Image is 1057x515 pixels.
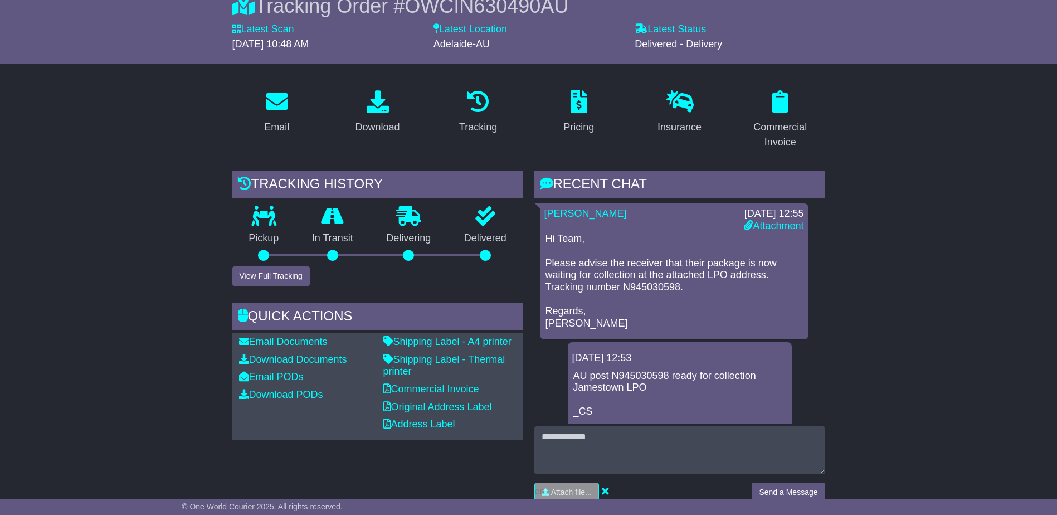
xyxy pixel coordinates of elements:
[383,419,455,430] a: Address Label
[257,86,296,139] a: Email
[295,232,370,245] p: In Transit
[355,120,400,135] div: Download
[182,502,343,511] span: © One World Courier 2025. All rights reserved.
[735,86,825,154] a: Commercial Invoice
[370,232,448,245] p: Delivering
[239,389,323,400] a: Download PODs
[534,171,825,201] div: RECENT CHAT
[383,354,505,377] a: Shipping Label - Thermal printer
[744,220,803,231] a: Attachment
[752,483,825,502] button: Send a Message
[635,23,706,36] label: Latest Status
[447,232,523,245] p: Delivered
[744,208,803,220] div: [DATE] 12:55
[383,401,492,412] a: Original Address Label
[563,120,594,135] div: Pricing
[650,86,709,139] a: Insurance
[572,352,787,365] div: [DATE] 12:53
[232,232,296,245] p: Pickup
[433,38,490,50] span: Adelaide-AU
[264,120,289,135] div: Email
[232,266,310,286] button: View Full Tracking
[452,86,504,139] a: Tracking
[544,208,627,219] a: [PERSON_NAME]
[348,86,407,139] a: Download
[239,336,328,347] a: Email Documents
[239,371,304,382] a: Email PODs
[433,23,507,36] label: Latest Location
[545,233,803,329] p: Hi Team, Please advise the receiver that their package is now waiting for collection at the attac...
[573,370,786,430] p: AU post N945030598 ready for collection Jamestown LPO _CS
[743,120,818,150] div: Commercial Invoice
[232,23,294,36] label: Latest Scan
[383,383,479,395] a: Commercial Invoice
[635,38,722,50] span: Delivered - Delivery
[383,336,512,347] a: Shipping Label - A4 printer
[232,303,523,333] div: Quick Actions
[232,171,523,201] div: Tracking history
[657,120,702,135] div: Insurance
[232,38,309,50] span: [DATE] 10:48 AM
[556,86,601,139] a: Pricing
[239,354,347,365] a: Download Documents
[459,120,497,135] div: Tracking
